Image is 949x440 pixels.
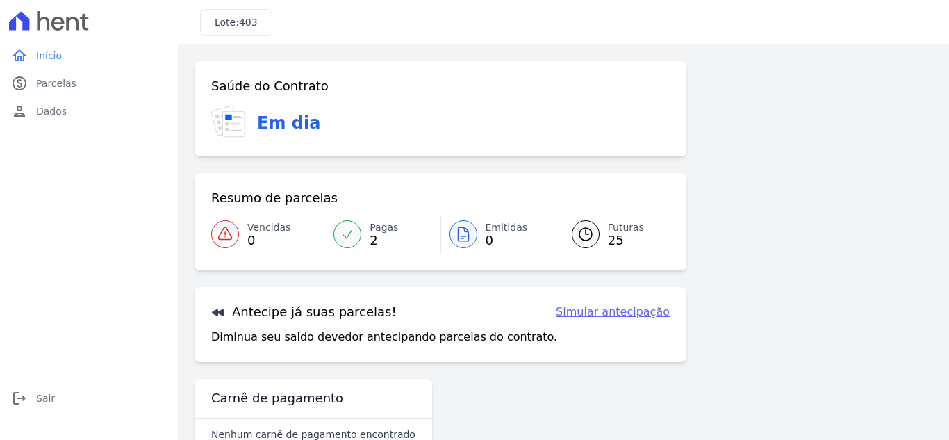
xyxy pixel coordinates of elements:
[36,76,76,90] span: Parcelas
[486,220,528,235] span: Emitidas
[6,97,172,125] a: personDados
[556,304,670,320] a: Simular antecipação
[211,329,557,345] p: Diminua seu saldo devedor antecipando parcelas do contrato.
[211,78,329,95] h3: Saúde do Contrato
[211,390,343,407] h3: Carnê de pagamento
[11,75,28,92] i: paid
[211,215,325,254] a: Vencidas 0
[36,49,62,63] span: Início
[441,215,555,254] a: Emitidas 0
[215,15,258,30] h3: Lote:
[36,391,55,405] span: Sair
[555,215,670,254] a: Futuras 25
[211,304,397,320] h3: Antecipe já suas parcelas!
[6,42,172,70] a: homeInício
[6,384,172,412] a: logoutSair
[608,220,644,235] span: Futuras
[257,111,320,136] h3: Em dia
[211,190,338,206] h3: Resumo de parcelas
[608,235,644,246] span: 25
[325,215,440,254] a: Pagas 2
[11,103,28,120] i: person
[370,235,398,246] span: 2
[370,220,398,235] span: Pagas
[11,390,28,407] i: logout
[486,235,528,246] span: 0
[6,70,172,97] a: paidParcelas
[247,235,290,246] span: 0
[247,220,290,235] span: Vencidas
[11,47,28,64] i: home
[36,104,67,118] span: Dados
[239,17,258,28] span: 403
